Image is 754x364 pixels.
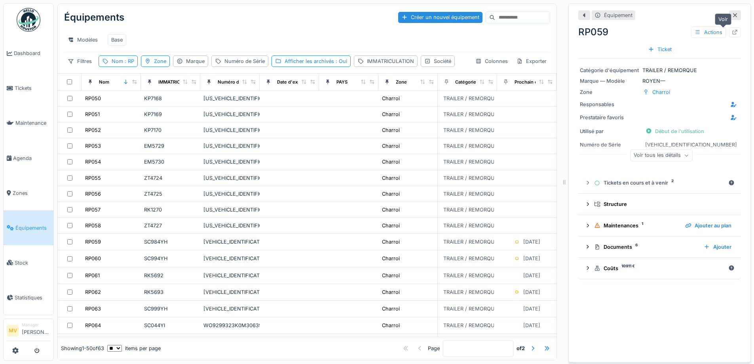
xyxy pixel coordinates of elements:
div: [VEHICLE_IDENTIFICATION_NUMBER] [203,272,256,279]
div: [VEHICLE_IDENTIFICATION_NUMBER] [203,305,256,313]
div: [US_VEHICLE_IDENTIFICATION_NUMBER] [203,95,256,102]
summary: Tickets en cours et à venir2 [581,176,738,191]
div: Prestataire favoris [580,114,639,121]
div: Charroi [382,126,400,134]
div: IMMATRICULATION [367,57,414,65]
div: Nom [99,79,109,86]
div: Prochain entretien [515,79,555,86]
div: EM5730 [144,158,197,166]
div: [VEHICLE_IDENTIFICATION_NUMBER] [203,255,256,262]
div: Ticket [645,44,675,55]
div: Charroi [382,305,400,313]
div: Voir [715,13,731,25]
div: Base [111,36,123,44]
div: SC044YI [144,322,197,329]
div: RP060 [85,255,101,262]
span: Zones [13,189,50,197]
div: IMMATRICULATION [158,79,199,86]
div: [VEHICLE_IDENTIFICATION_NUMBER] [645,141,737,149]
div: Charroi [382,238,400,246]
div: Filtres [64,55,95,67]
div: RK5693 [144,288,197,296]
a: Zones [4,175,53,210]
summary: Coûts10911 € [581,261,738,276]
div: Charroi [382,190,400,198]
div: WO9299323K0M30639 [203,322,256,329]
div: TRAILER / REMORQUE [443,238,498,246]
div: [US_VEHICLE_IDENTIFICATION_NUMBER] [203,190,256,198]
a: Agenda [4,141,53,175]
div: KP7169 [144,111,197,118]
div: Afficher les archivés [285,57,347,65]
div: SC999YH [144,305,197,313]
div: Numéro de Série [218,79,254,86]
div: Tickets en cours et à venir [594,179,725,187]
div: PAYS [336,79,348,86]
div: TRAILER / REMORQUE [443,158,498,166]
div: Charroi [382,158,400,166]
div: [US_VEHICLE_IDENTIFICATION_NUMBER] [203,222,256,229]
div: RP055 [85,174,101,182]
span: Tickets [15,84,50,92]
div: [DATE] [523,272,540,279]
div: Charroi [382,174,400,182]
div: Exporter [513,55,550,67]
a: Stock [4,245,53,280]
div: Société [434,57,451,65]
div: Équipement [604,11,632,19]
div: ROYEN — [580,77,739,85]
div: RP054 [85,158,101,166]
div: RP058 [85,222,101,229]
div: Marque — Modèle [580,77,639,85]
div: EM5729 [144,142,197,150]
div: [DATE] [523,322,540,329]
div: [DATE] [523,238,540,246]
a: Dashboard [4,36,53,71]
div: TRAILER / REMORQUE [443,288,498,296]
div: Zone [580,88,639,96]
div: RP052 [85,126,101,134]
div: Responsables [580,101,639,108]
a: Statistiques [4,280,53,315]
div: Charroi [382,142,400,150]
a: Équipements [4,210,53,245]
div: Charroi [382,272,400,279]
summary: Maintenances1Ajouter au plan [581,218,738,233]
div: Charroi [382,111,400,118]
div: KP7170 [144,126,197,134]
div: RP053 [85,142,101,150]
span: Agenda [13,154,50,162]
div: Voir tous les détails [630,150,692,161]
span: Dashboard [14,50,50,57]
div: Ajouter au plan [682,220,735,231]
div: Charroi [382,255,400,262]
div: [US_VEHICLE_IDENTIFICATION_NUMBER] [203,111,256,118]
span: : RP [123,58,134,64]
div: [US_VEHICLE_IDENTIFICATION_NUMBER] [203,142,256,150]
span: Stock [15,259,50,267]
div: RP062 [85,288,101,296]
li: MV [7,325,19,337]
span: Statistiques [15,294,50,301]
a: MV Manager[PERSON_NAME] [7,322,50,341]
div: [DATE] [523,288,540,296]
div: Numéro de Série [580,141,639,149]
div: Charroi [382,95,400,102]
div: RP061 [85,272,100,279]
div: RP056 [85,190,101,198]
div: Charroi [382,288,400,296]
div: SC984YH [144,238,197,246]
div: RK5692 [144,272,197,279]
div: Zone [396,79,407,86]
div: TRAILER / REMORQUE [443,174,498,182]
div: Nom [112,57,134,65]
div: RP057 [85,206,101,213]
div: [US_VEHICLE_IDENTIFICATION_NUMBER] [203,174,256,182]
div: [US_VEHICLE_IDENTIFICATION_NUMBER] [203,206,256,213]
div: Page [428,345,440,352]
div: Charroi [382,322,400,329]
div: Colonnes [472,55,511,67]
div: RP051 [85,111,100,118]
div: TRAILER / REMORQUE [443,206,498,213]
div: Catégories d'équipement [455,79,510,86]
